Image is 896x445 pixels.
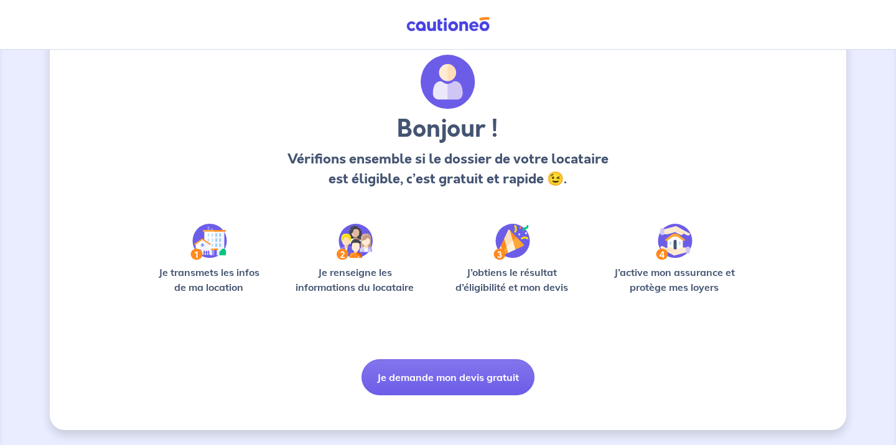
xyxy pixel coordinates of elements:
img: /static/bfff1cf634d835d9112899e6a3df1a5d/Step-4.svg [656,224,693,260]
p: J’obtiens le résultat d’éligibilité et mon devis [442,265,582,295]
p: Vérifions ensemble si le dossier de votre locataire est éligible, c’est gratuit et rapide 😉. [284,149,612,189]
button: Je demande mon devis gratuit [362,359,534,395]
h3: Bonjour ! [284,114,612,144]
img: archivate [421,55,475,109]
img: /static/f3e743aab9439237c3e2196e4328bba9/Step-3.svg [493,224,530,260]
img: Cautioneo [401,17,495,32]
img: /static/90a569abe86eec82015bcaae536bd8e6/Step-1.svg [190,224,227,260]
img: /static/c0a346edaed446bb123850d2d04ad552/Step-2.svg [337,224,373,260]
p: J’active mon assurance et protège mes loyers [602,265,747,295]
p: Je transmets les infos de ma location [149,265,268,295]
p: Je renseigne les informations du locataire [288,265,422,295]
